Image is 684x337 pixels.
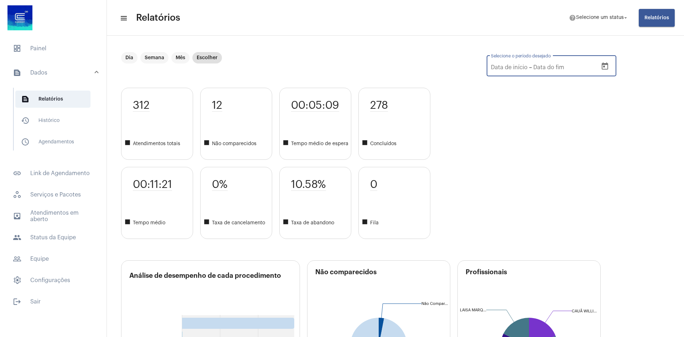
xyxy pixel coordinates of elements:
[21,138,30,146] mat-icon: sidenav icon
[212,179,228,191] span: 0%
[182,318,294,329] path: Atendimento por videochamada Concluído 295
[129,272,300,300] h3: Análise de desempenho de cada procedimento
[7,250,99,267] span: Equipe
[7,293,99,310] span: Sair
[133,179,172,191] span: 00:11:21
[13,68,95,77] mat-panel-title: Dados
[15,133,90,150] span: Agendamentos
[203,139,272,148] span: Não comparecidos
[212,99,222,112] span: 12
[136,12,180,24] span: Relatórios
[370,179,377,191] span: 0
[7,208,99,225] span: Atendimentos em aberto
[7,165,99,182] span: Link de Agendamento
[13,255,21,263] mat-icon: sidenav icon
[598,59,612,73] button: Open calendar
[121,52,138,63] mat-chip: Dia
[639,9,675,27] button: Relatórios
[622,15,629,21] mat-icon: arrow_drop_down
[283,219,351,227] span: Taxa de abandono
[124,139,133,148] mat-icon: square
[362,219,430,227] span: Fila
[644,15,669,20] span: Relatórios
[6,4,34,32] img: d4669ae0-8c07-2337-4f67-34b0df7f5ae4.jpeg
[529,64,532,71] span: –
[362,219,370,227] mat-icon: square
[120,14,127,22] mat-icon: sidenav icon
[533,64,585,71] input: Data do fim
[13,212,21,220] mat-icon: sidenav icon
[569,14,576,21] mat-icon: help
[7,229,99,246] span: Status da Equipe
[21,95,30,103] mat-icon: sidenav icon
[283,139,291,148] mat-icon: square
[421,302,448,306] text: Não Compar...
[203,219,272,227] span: Taxa de cancelamento
[460,308,486,312] text: LAISA MARQ...
[15,112,90,129] span: Histórico
[13,233,21,242] mat-icon: sidenav icon
[283,139,351,148] span: Tempo médio de espera
[565,11,633,25] button: Selecione um status
[7,272,99,289] span: Configurações
[315,269,450,301] h3: Não comparecidos
[21,116,30,125] mat-icon: sidenav icon
[370,99,388,112] span: 278
[203,219,212,227] mat-icon: square
[291,99,339,112] span: 00:05:09
[572,308,597,313] text: CAUÃ WILLI...
[13,68,21,77] mat-icon: sidenav icon
[4,61,107,84] mat-expansion-panel-header: sidenav iconDados
[7,40,99,57] span: Painel
[13,190,21,199] span: sidenav icon
[466,269,600,301] h3: Profissionais
[491,64,528,71] input: Data de início
[124,139,193,148] span: Atendimentos totais
[13,44,21,53] span: sidenav icon
[13,297,21,306] mat-icon: sidenav icon
[362,139,430,148] span: Concluídos
[140,52,169,63] mat-chip: Semana
[133,99,150,112] span: 312
[192,52,222,63] mat-chip: Escolher
[203,139,212,148] mat-icon: square
[124,219,193,227] span: Tempo médio
[171,52,190,63] mat-chip: Mês
[7,186,99,203] span: Serviços e Pacotes
[13,276,21,285] span: sidenav icon
[124,219,133,227] mat-icon: square
[13,169,21,178] mat-icon: sidenav icon
[283,219,291,227] mat-icon: square
[15,91,90,108] span: Relatórios
[4,84,107,160] div: sidenav iconDados
[576,15,624,20] span: Selecione um status
[291,179,326,191] span: 10.58%
[362,139,370,148] mat-icon: square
